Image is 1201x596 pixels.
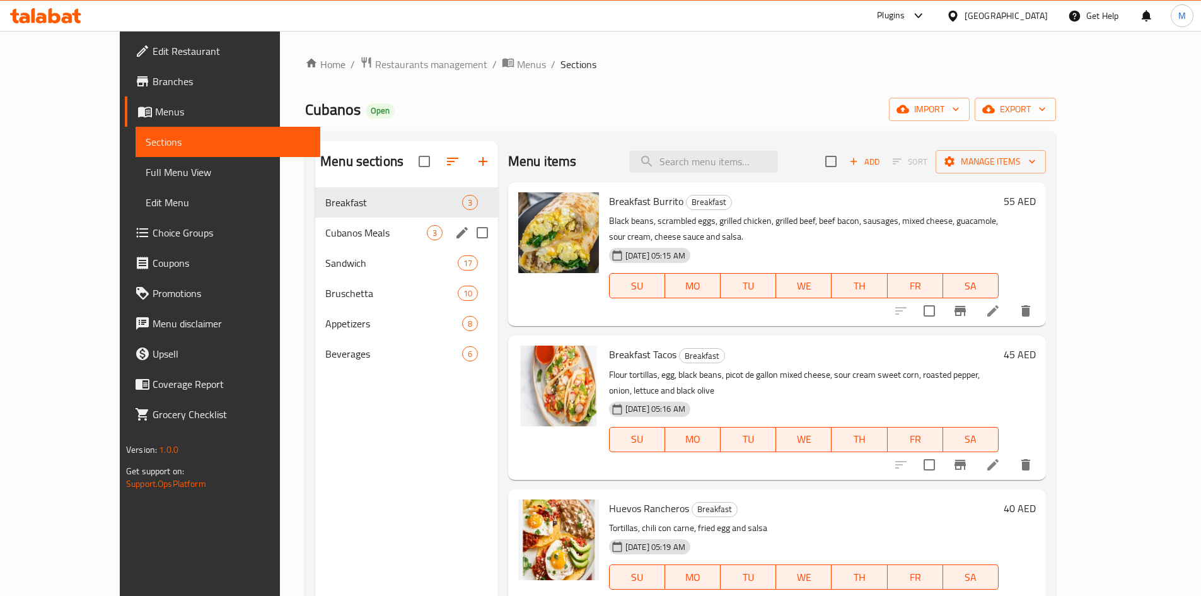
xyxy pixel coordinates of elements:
[818,148,844,175] span: Select section
[125,218,320,248] a: Choice Groups
[458,257,477,269] span: 17
[126,463,184,479] span: Get support on:
[609,564,665,590] button: SU
[375,57,487,72] span: Restaurants management
[462,346,478,361] div: items
[893,568,938,587] span: FR
[146,134,310,149] span: Sections
[885,152,936,172] span: Select section first
[146,195,310,210] span: Edit Menu
[844,152,885,172] button: Add
[615,568,660,587] span: SU
[670,430,716,448] span: MO
[560,57,596,72] span: Sections
[609,213,999,245] p: Black beans, scrambled eggs, grilled chicken, grilled beef, beef bacon, sausages, mixed cheese, g...
[360,56,487,73] a: Restaurants management
[620,250,690,262] span: [DATE] 05:15 AM
[893,277,938,295] span: FR
[665,273,721,298] button: MO
[726,277,771,295] span: TU
[888,273,943,298] button: FR
[1004,500,1036,517] h6: 40 AED
[945,296,975,326] button: Branch-specific-item
[776,564,832,590] button: WE
[153,407,310,422] span: Grocery Checklist
[936,150,1046,173] button: Manage items
[125,248,320,278] a: Coupons
[458,286,478,301] div: items
[1011,450,1041,480] button: delete
[153,44,310,59] span: Edit Restaurant
[692,502,737,517] span: Breakfast
[153,225,310,240] span: Choice Groups
[146,165,310,180] span: Full Menu View
[985,457,1001,472] a: Edit menu item
[453,223,472,242] button: edit
[948,568,994,587] span: SA
[125,369,320,399] a: Coverage Report
[551,57,555,72] li: /
[463,348,477,360] span: 6
[776,273,832,298] button: WE
[609,367,999,399] p: Flour tortillas, egg, black beans, picot de gallon mixed cheese, sour cream sweet corn, roasted p...
[305,56,1056,73] nav: breadcrumb
[776,427,832,452] button: WE
[325,286,457,301] span: Bruschetta
[893,430,938,448] span: FR
[888,427,943,452] button: FR
[985,303,1001,318] a: Edit menu item
[126,476,206,492] a: Support.OpsPlatform
[125,36,320,66] a: Edit Restaurant
[721,273,776,298] button: TU
[1178,9,1186,23] span: M
[943,427,999,452] button: SA
[837,568,882,587] span: TH
[153,74,310,89] span: Branches
[670,277,716,295] span: MO
[916,298,943,324] span: Select to update
[462,195,478,210] div: items
[325,255,457,271] span: Sandwich
[125,308,320,339] a: Menu disclaimer
[726,430,771,448] span: TU
[965,9,1048,23] div: [GEOGRAPHIC_DATA]
[126,441,157,458] span: Version:
[427,227,442,239] span: 3
[315,308,498,339] div: Appetizers8
[946,154,1036,170] span: Manage items
[427,225,443,240] div: items
[781,568,827,587] span: WE
[518,346,599,426] img: Breakfast Tacos
[629,151,778,173] input: search
[325,316,462,331] span: Appetizers
[615,277,660,295] span: SU
[945,450,975,480] button: Branch-specific-item
[837,277,882,295] span: TH
[463,197,477,209] span: 3
[125,339,320,369] a: Upsell
[609,499,689,518] span: Huevos Rancheros
[462,316,478,331] div: items
[615,430,660,448] span: SU
[518,500,599,580] img: Huevos Rancheros
[665,564,721,590] button: MO
[781,277,827,295] span: WE
[847,155,881,169] span: Add
[155,104,310,119] span: Menus
[125,96,320,127] a: Menus
[916,452,943,478] span: Select to update
[411,148,438,175] span: Select all sections
[609,427,665,452] button: SU
[889,98,970,121] button: import
[899,102,960,117] span: import
[325,346,462,361] span: Beverages
[305,57,345,72] a: Home
[315,248,498,278] div: Sandwich17
[325,225,427,240] span: Cubanos Meals
[325,195,462,210] span: Breakfast
[320,152,403,171] h2: Menu sections
[125,278,320,308] a: Promotions
[609,273,665,298] button: SU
